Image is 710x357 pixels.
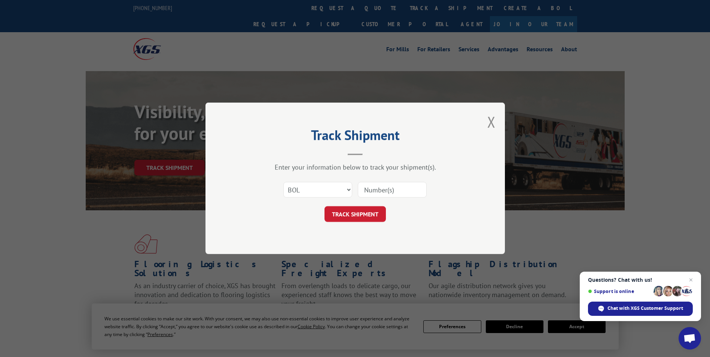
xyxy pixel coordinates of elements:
[679,327,701,350] div: Open chat
[588,302,693,316] div: Chat with XGS Customer Support
[588,277,693,283] span: Questions? Chat with us!
[243,130,467,144] h2: Track Shipment
[588,289,651,294] span: Support is online
[324,207,386,222] button: TRACK SHIPMENT
[358,182,427,198] input: Number(s)
[487,112,496,132] button: Close modal
[607,305,683,312] span: Chat with XGS Customer Support
[243,163,467,172] div: Enter your information below to track your shipment(s).
[686,275,695,284] span: Close chat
